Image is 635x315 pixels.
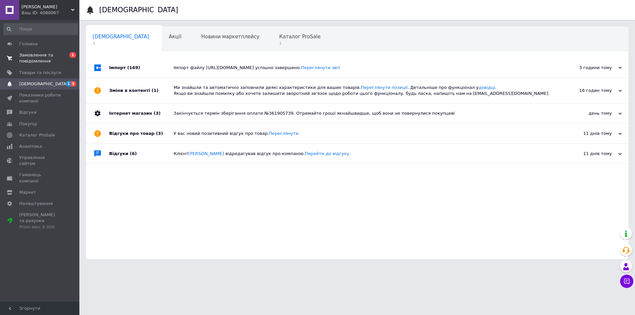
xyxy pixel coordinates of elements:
div: Імпорт [109,58,174,78]
span: Управління сайтом [19,155,61,167]
div: Інтернет магазин [109,103,174,123]
span: Акції [169,34,182,40]
a: Переглянути позиції [361,85,407,90]
div: Відгуки [109,144,174,164]
input: Пошук [3,23,78,35]
span: Каталог ProSale [19,132,55,138]
span: Товари та послуги [19,70,61,76]
span: 3 [93,41,149,46]
span: (1) [151,88,158,93]
a: [PERSON_NAME] [188,151,224,156]
a: Переглянути звіт [301,65,340,70]
a: Перейти до відгуку. [305,151,351,156]
div: Закінчується термін зберігання оплати №361905739. Отримайте гроші якнайшвидше, щоб вони не поверн... [174,110,556,116]
div: день тому [556,110,622,116]
a: Переглянути [269,131,298,136]
span: Налаштування [19,201,53,207]
div: 3 години тому [556,65,622,71]
div: Ми знайшли та автоматично заповнили деякі характеристики для ваших товарів. . Детальніше про функ... [174,85,556,97]
span: Міку Шоп [21,4,71,10]
span: відредагував відгук про компанію. [226,151,351,156]
span: 3 [71,81,76,87]
span: Головна [19,41,38,47]
a: довідці [479,85,495,90]
span: 1 [66,81,71,87]
span: Каталог ProSale [279,34,320,40]
h1: [DEMOGRAPHIC_DATA] [99,6,178,14]
div: Ваш ID: 4080067 [21,10,79,16]
span: Новини маркетплейсу [201,34,259,40]
span: Показники роботи компанії [19,92,61,104]
div: Відгуки про товар [109,124,174,143]
span: (3) [153,111,160,116]
span: (3) [156,131,163,136]
div: 11 днів тому [556,131,622,137]
div: Зміни в контенті [109,78,174,103]
span: (169) [127,65,140,70]
div: Імпорт файлу [URL][DOMAIN_NAME] успішно завершено. [174,65,556,71]
span: 1 [279,41,320,46]
span: [DEMOGRAPHIC_DATA] [19,81,68,87]
div: 11 днів тому [556,151,622,157]
span: Аналітика [19,143,42,149]
div: У вас новий позитивний відгук про товар. [174,131,556,137]
span: Клієнт [174,151,351,156]
span: [PERSON_NAME] та рахунки [19,212,61,230]
span: Відгуки [19,109,36,115]
div: 16 годин тому [556,88,622,94]
button: Чат з покупцем [620,275,633,288]
div: Prom мікс 6 000 [19,224,61,230]
span: [DEMOGRAPHIC_DATA] [93,34,149,40]
span: Маркет [19,189,36,195]
span: (6) [130,151,137,156]
span: Замовлення та повідомлення [19,52,61,64]
span: Покупці [19,121,37,127]
span: Гаманець компанії [19,172,61,184]
span: 1 [69,52,76,58]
